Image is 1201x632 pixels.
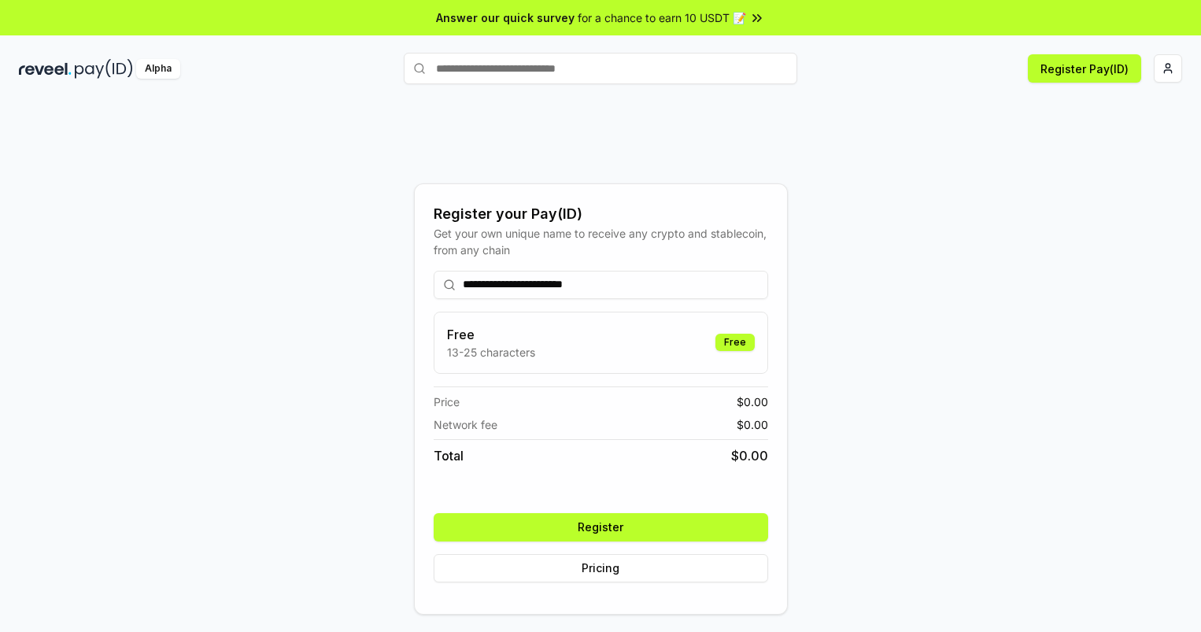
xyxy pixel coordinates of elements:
[434,446,464,465] span: Total
[737,416,768,433] span: $ 0.00
[434,554,768,582] button: Pricing
[447,325,535,344] h3: Free
[434,203,768,225] div: Register your Pay(ID)
[578,9,746,26] span: for a chance to earn 10 USDT 📝
[715,334,755,351] div: Free
[436,9,575,26] span: Answer our quick survey
[1028,54,1141,83] button: Register Pay(ID)
[19,59,72,79] img: reveel_dark
[731,446,768,465] span: $ 0.00
[434,225,768,258] div: Get your own unique name to receive any crypto and stablecoin, from any chain
[737,394,768,410] span: $ 0.00
[434,416,497,433] span: Network fee
[75,59,133,79] img: pay_id
[434,513,768,541] button: Register
[434,394,460,410] span: Price
[447,344,535,360] p: 13-25 characters
[136,59,180,79] div: Alpha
